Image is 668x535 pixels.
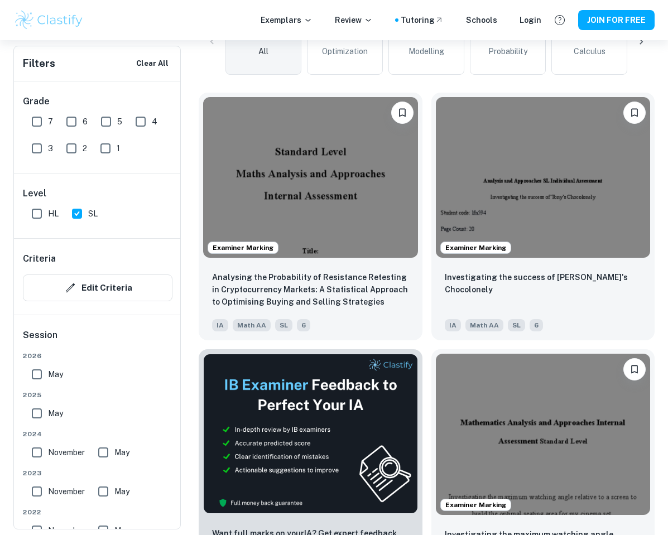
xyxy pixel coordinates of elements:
[261,14,313,26] p: Exemplars
[203,354,418,513] img: Thumbnail
[436,97,651,258] img: Math AA IA example thumbnail: Investigating the success of Tony's Choc
[23,507,172,517] span: 2022
[436,354,651,514] img: Math AA IA example thumbnail: Investigating the maximum watching angle
[275,319,292,331] span: SL
[23,95,172,108] h6: Grade
[23,329,172,351] h6: Session
[23,56,55,71] h6: Filters
[445,271,642,296] p: Investigating the success of Tony's Chocolonely
[23,390,172,400] span: 2025
[441,500,511,510] span: Examiner Marking
[203,97,418,258] img: Math AA IA example thumbnail: Analysing the Probability of Resistance
[83,142,87,155] span: 2
[23,187,172,200] h6: Level
[574,45,605,57] span: Calculus
[520,14,541,26] a: Login
[297,319,310,331] span: 6
[23,429,172,439] span: 2024
[431,93,655,340] a: Examiner MarkingPlease log in to bookmark exemplarsInvestigating the success of Tony's Chocolonel...
[48,485,85,498] span: November
[322,45,368,57] span: Optimization
[212,319,228,331] span: IA
[488,45,527,57] span: Probability
[48,368,63,380] span: May
[23,274,172,301] button: Edit Criteria
[48,115,53,128] span: 7
[114,485,129,498] span: May
[13,9,84,31] img: Clastify logo
[48,446,85,459] span: November
[114,446,129,459] span: May
[48,142,53,155] span: 3
[335,14,373,26] p: Review
[199,93,422,340] a: Examiner MarkingPlease log in to bookmark exemplarsAnalysing the Probability of Resistance Retest...
[23,252,56,266] h6: Criteria
[508,319,525,331] span: SL
[623,358,646,380] button: Please log in to bookmark exemplars
[88,208,98,220] span: SL
[117,115,122,128] span: 5
[83,115,88,128] span: 6
[530,319,543,331] span: 6
[465,319,503,331] span: Math AA
[48,208,59,220] span: HL
[152,115,157,128] span: 4
[550,11,569,30] button: Help and Feedback
[441,243,511,253] span: Examiner Marking
[391,102,414,124] button: Please log in to bookmark exemplars
[445,319,461,331] span: IA
[212,271,409,308] p: Analysing the Probability of Resistance Retesting in Cryptocurrency Markets: A Statistical Approa...
[233,319,271,331] span: Math AA
[409,45,444,57] span: Modelling
[208,243,278,253] span: Examiner Marking
[23,351,172,361] span: 2026
[258,45,268,57] span: All
[117,142,120,155] span: 1
[401,14,444,26] a: Tutoring
[623,102,646,124] button: Please log in to bookmark exemplars
[578,10,655,30] button: JOIN FOR FREE
[133,55,171,72] button: Clear All
[466,14,497,26] a: Schools
[23,468,172,478] span: 2023
[48,407,63,420] span: May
